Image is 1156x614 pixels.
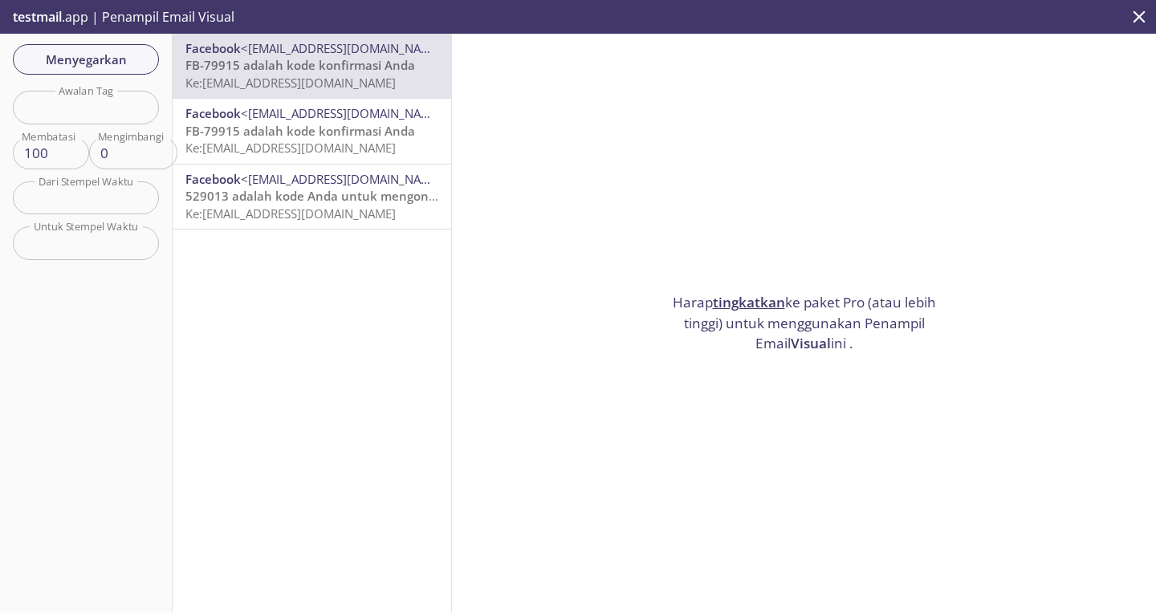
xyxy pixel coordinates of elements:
[185,57,415,73] font: FB-79915 adalah kode konfirmasi Anda
[241,171,449,187] font: <[EMAIL_ADDRESS][DOMAIN_NAME]>
[202,205,396,222] font: [EMAIL_ADDRESS][DOMAIN_NAME]
[185,75,202,91] font: Ke:
[173,165,451,229] div: Facebook<[EMAIL_ADDRESS][DOMAIN_NAME]>529013 adalah kode Anda untuk mengonfirmasi email iniKe:[EM...
[46,51,127,67] font: Menyegarkan
[185,171,241,187] font: Facebook
[241,40,449,56] font: <[EMAIL_ADDRESS][DOMAIN_NAME]>
[673,293,713,311] font: Harap
[173,99,451,163] div: Facebook<[EMAIL_ADDRESS][DOMAIN_NAME]>FB-79915 adalah kode konfirmasi AndaKe:[EMAIL_ADDRESS][DOMA...
[202,140,396,156] font: [EMAIL_ADDRESS][DOMAIN_NAME]
[185,123,415,139] font: FB-79915 adalah kode konfirmasi Anda
[185,140,202,156] font: Ke:
[185,40,241,56] font: Facebook
[713,293,785,311] a: tingkatkan
[791,334,831,352] font: Visual
[185,105,241,121] font: Facebook
[13,44,159,75] button: Menyegarkan
[185,188,522,204] font: 529013 adalah kode Anda untuk mengonfirmasi email ini
[684,293,936,352] font: ke paket Pro (atau lebih tinggi) untuk menggunakan Penampil Email
[185,205,202,222] font: Ke:
[13,8,62,26] font: testmail
[831,334,853,352] font: ini .
[173,34,451,98] div: Facebook<[EMAIL_ADDRESS][DOMAIN_NAME]>FB-79915 adalah kode konfirmasi AndaKe:[EMAIL_ADDRESS][DOMA...
[62,8,234,26] font: .app | Penampil Email Visual
[173,34,451,230] nav: email
[241,105,449,121] font: <[EMAIL_ADDRESS][DOMAIN_NAME]>
[202,75,396,91] font: [EMAIL_ADDRESS][DOMAIN_NAME]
